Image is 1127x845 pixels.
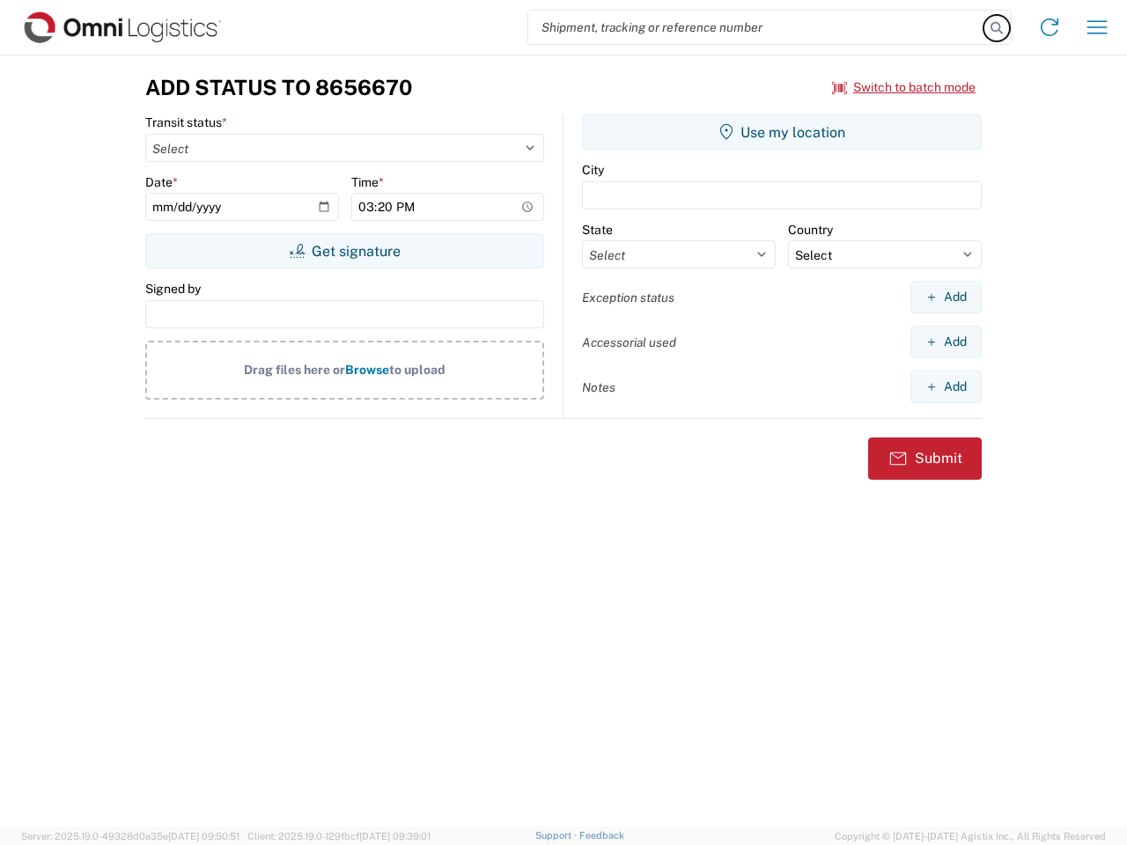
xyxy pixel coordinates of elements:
[247,831,431,841] span: Client: 2025.19.0-129fbcf
[145,174,178,190] label: Date
[244,363,345,377] span: Drag files here or
[582,114,982,150] button: Use my location
[582,162,604,178] label: City
[145,281,201,297] label: Signed by
[832,73,976,102] button: Switch to batch mode
[168,831,239,841] span: [DATE] 09:50:51
[535,830,579,841] a: Support
[528,11,984,44] input: Shipment, tracking or reference number
[145,75,412,100] h3: Add Status to 8656670
[582,334,676,350] label: Accessorial used
[582,379,615,395] label: Notes
[359,831,431,841] span: [DATE] 09:39:01
[582,222,613,238] label: State
[582,290,674,305] label: Exception status
[910,281,982,313] button: Add
[21,831,239,841] span: Server: 2025.19.0-49328d0a35e
[910,371,982,403] button: Add
[910,326,982,358] button: Add
[351,174,384,190] label: Time
[788,222,833,238] label: Country
[835,828,1106,844] span: Copyright © [DATE]-[DATE] Agistix Inc., All Rights Reserved
[345,363,389,377] span: Browse
[145,114,227,130] label: Transit status
[145,233,544,268] button: Get signature
[868,437,982,480] button: Submit
[579,830,624,841] a: Feedback
[389,363,446,377] span: to upload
